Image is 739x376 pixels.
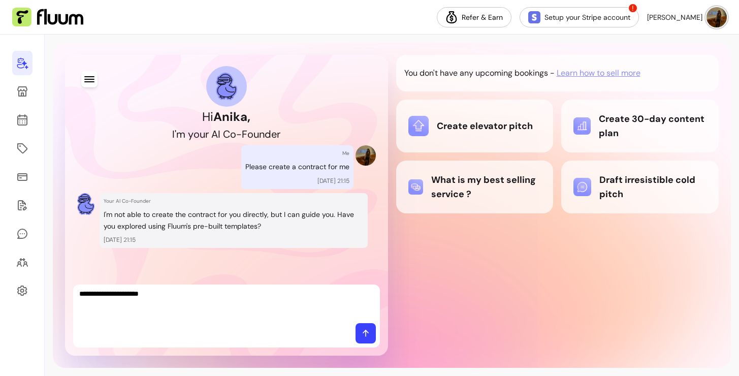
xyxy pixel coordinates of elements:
[408,173,541,201] div: What is my best selling service ?
[200,127,205,141] div: u
[104,236,364,244] p: [DATE] 21:15
[628,3,638,13] span: !
[104,209,364,232] p: I'm not able to create the contract for you directly, but I can guide you. Have you explored usin...
[356,145,376,166] img: Provider image
[216,73,237,100] img: AI Co-Founder avatar
[172,127,280,141] h2: I'm your AI Co-Founder
[520,7,639,27] a: Setup your Stripe account
[408,116,541,136] div: Create elevator pitch
[647,7,727,27] button: avatar[PERSON_NAME]
[12,51,33,75] a: Home
[12,79,33,104] a: Storefront
[317,177,349,185] p: [DATE] 21:15
[245,161,349,173] p: Please create a contract for me
[253,127,259,141] div: u
[213,109,250,124] b: Anika ,
[236,127,242,141] div: -
[573,173,706,201] div: Draft irresistible cold pitch
[12,165,33,189] a: Sales
[408,179,424,195] img: What is my best selling service ?
[172,127,175,141] div: I
[277,127,280,141] div: r
[211,127,218,141] div: A
[265,127,271,141] div: d
[202,109,250,125] h1: Hi
[528,11,540,23] img: Stripe Icon
[12,278,33,303] a: Settings
[175,127,176,141] div: '
[230,127,236,141] div: o
[247,127,253,141] div: o
[573,112,706,140] div: Create 30-day content plan
[12,108,33,132] a: Calendar
[79,289,374,319] textarea: Ask me anything...
[12,193,33,217] a: Forms
[194,127,200,141] div: o
[271,127,277,141] div: e
[176,127,185,141] div: m
[259,127,265,141] div: n
[437,7,511,27] a: Refer & Earn
[188,127,194,141] div: y
[242,127,247,141] div: F
[408,116,429,136] img: Create elevator pitch
[342,149,349,157] p: Me
[12,222,33,246] a: My Messages
[706,7,727,27] img: avatar
[104,197,364,205] p: Your AI Co-Founder
[205,127,209,141] div: r
[12,250,33,274] a: Clients
[12,8,83,27] img: Fluum Logo
[647,12,702,22] span: [PERSON_NAME]
[573,178,591,196] img: Draft irresistible cold pitch
[223,127,230,141] div: C
[573,117,591,135] img: Create 30-day content plan
[404,67,555,79] p: You don't have any upcoming bookings -
[77,193,94,215] img: AI Co-Founder avatar
[557,67,640,79] span: Learn how to sell more
[218,127,220,141] div: I
[12,136,33,161] a: Offerings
